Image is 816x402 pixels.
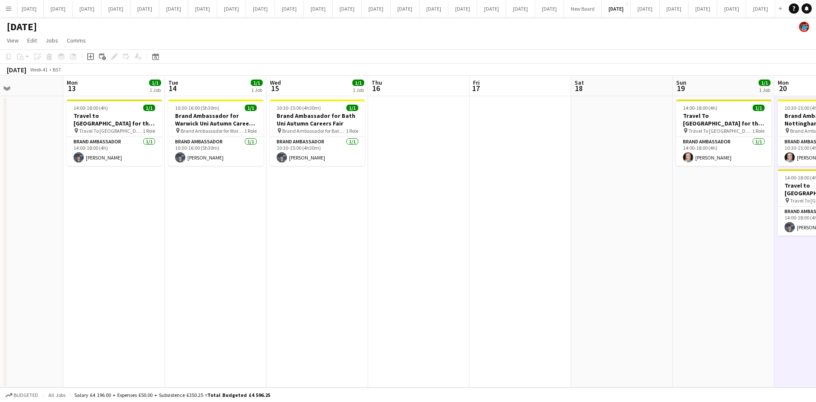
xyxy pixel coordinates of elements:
[130,0,159,17] button: [DATE]
[753,105,765,111] span: 1/1
[270,79,281,86] span: Wed
[676,137,771,166] app-card-role: Brand Ambassador1/114:00-18:00 (4h)[PERSON_NAME]
[419,0,448,17] button: [DATE]
[602,0,631,17] button: [DATE]
[391,0,419,17] button: [DATE]
[79,128,143,134] span: Travel To [GEOGRAPHIC_DATA] for Autumn Careers Fair on [DATE]
[67,100,162,166] app-job-card: 14:00-18:00 (4h)1/1Travel to [GEOGRAPHIC_DATA] for the Autumn Careers fair on [DATE] Travel To [G...
[472,83,480,93] span: 17
[676,112,771,127] h3: Travel To [GEOGRAPHIC_DATA] for the Engineering Science and Technology Fair
[246,0,275,17] button: [DATE]
[7,37,19,44] span: View
[759,80,771,86] span: 1/1
[352,80,364,86] span: 1/1
[168,112,263,127] h3: Brand Ambassador for Warwick Uni Autumn Careers Fair
[346,128,358,134] span: 1 Role
[74,105,108,111] span: 14:00-18:00 (4h)
[778,79,789,86] span: Mon
[688,0,717,17] button: [DATE]
[150,87,161,93] div: 1 Job
[159,0,188,17] button: [DATE]
[45,37,58,44] span: Jobs
[207,392,270,398] span: Total Budgeted £4 596.25
[631,0,660,17] button: [DATE]
[353,87,364,93] div: 1 Job
[15,0,44,17] button: [DATE]
[269,83,281,93] span: 15
[277,105,321,111] span: 10:30-15:00 (4h30m)
[573,83,584,93] span: 18
[746,0,775,17] button: [DATE]
[102,0,130,17] button: [DATE]
[245,105,257,111] span: 1/1
[370,83,382,93] span: 16
[149,80,161,86] span: 1/1
[63,35,89,46] a: Comms
[67,79,78,86] span: Mon
[188,0,217,17] button: [DATE]
[759,87,770,93] div: 1 Job
[477,0,506,17] button: [DATE]
[244,128,257,134] span: 1 Role
[28,66,49,73] span: Week 41
[675,83,686,93] span: 19
[752,128,765,134] span: 1 Role
[776,83,789,93] span: 20
[168,79,178,86] span: Tue
[688,128,752,134] span: Travel To [GEOGRAPHIC_DATA] for the Engineering Science and Technology Fair
[67,37,86,44] span: Comms
[7,66,26,74] div: [DATE]
[251,87,262,93] div: 1 Job
[362,0,391,17] button: [DATE]
[74,392,270,398] div: Salary £4 196.00 + Expenses £50.00 + Subsistence £350.25 =
[799,22,809,32] app-user-avatar: Oscar Peck
[44,0,73,17] button: [DATE]
[282,128,346,134] span: Brand Ambassador for Bath Uni Autumn Careers Fair
[143,128,155,134] span: 1 Role
[683,105,717,111] span: 14:00-18:00 (4h)
[168,137,263,166] app-card-role: Brand Ambassador1/110:30-16:00 (5h30m)[PERSON_NAME]
[448,0,477,17] button: [DATE]
[14,392,38,398] span: Budgeted
[270,112,365,127] h3: Brand Ambassador for Bath Uni Autumn Careers Fair
[65,83,78,93] span: 13
[371,79,382,86] span: Thu
[270,100,365,166] app-job-card: 10:30-15:00 (4h30m)1/1Brand Ambassador for Bath Uni Autumn Careers Fair Brand Ambassador for Bath...
[275,0,304,17] button: [DATE]
[251,80,263,86] span: 1/1
[660,0,688,17] button: [DATE]
[67,112,162,127] h3: Travel to [GEOGRAPHIC_DATA] for the Autumn Careers fair on [DATE]
[181,128,244,134] span: Brand Ambassador for Warwick Uni Autumn Careers Fair
[676,79,686,86] span: Sun
[27,37,37,44] span: Edit
[473,79,480,86] span: Fri
[333,0,362,17] button: [DATE]
[270,137,365,166] app-card-role: Brand Ambassador1/110:30-15:00 (4h30m)[PERSON_NAME]
[67,137,162,166] app-card-role: Brand Ambassador1/114:00-18:00 (4h)[PERSON_NAME]
[564,0,602,17] button: New Board
[73,0,102,17] button: [DATE]
[535,0,564,17] button: [DATE]
[575,79,584,86] span: Sat
[168,100,263,166] app-job-card: 10:30-16:00 (5h30m)1/1Brand Ambassador for Warwick Uni Autumn Careers Fair Brand Ambassador for W...
[717,0,746,17] button: [DATE]
[143,105,155,111] span: 1/1
[304,0,333,17] button: [DATE]
[506,0,535,17] button: [DATE]
[47,392,67,398] span: All jobs
[175,105,219,111] span: 10:30-16:00 (5h30m)
[676,100,771,166] app-job-card: 14:00-18:00 (4h)1/1Travel To [GEOGRAPHIC_DATA] for the Engineering Science and Technology Fair Tr...
[167,83,178,93] span: 14
[53,66,61,73] div: BST
[7,20,37,33] h1: [DATE]
[24,35,40,46] a: Edit
[4,391,40,400] button: Budgeted
[42,35,62,46] a: Jobs
[3,35,22,46] a: View
[346,105,358,111] span: 1/1
[217,0,246,17] button: [DATE]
